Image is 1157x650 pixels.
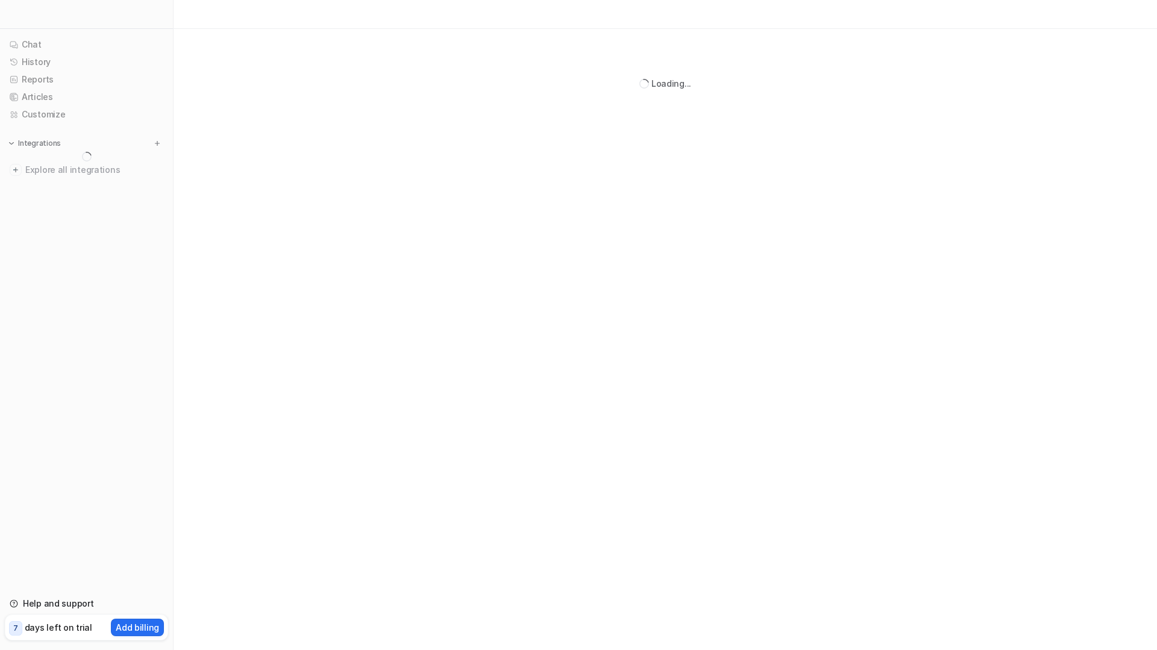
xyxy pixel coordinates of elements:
[25,621,92,634] p: days left on trial
[10,164,22,176] img: explore all integrations
[13,623,18,634] p: 7
[5,106,168,123] a: Customize
[153,139,161,148] img: menu_add.svg
[5,595,168,612] a: Help and support
[651,77,691,90] div: Loading...
[111,619,164,636] button: Add billing
[18,139,61,148] p: Integrations
[116,621,159,634] p: Add billing
[5,137,64,149] button: Integrations
[25,160,163,180] span: Explore all integrations
[7,139,16,148] img: expand menu
[5,89,168,105] a: Articles
[5,161,168,178] a: Explore all integrations
[5,71,168,88] a: Reports
[5,54,168,70] a: History
[5,36,168,53] a: Chat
